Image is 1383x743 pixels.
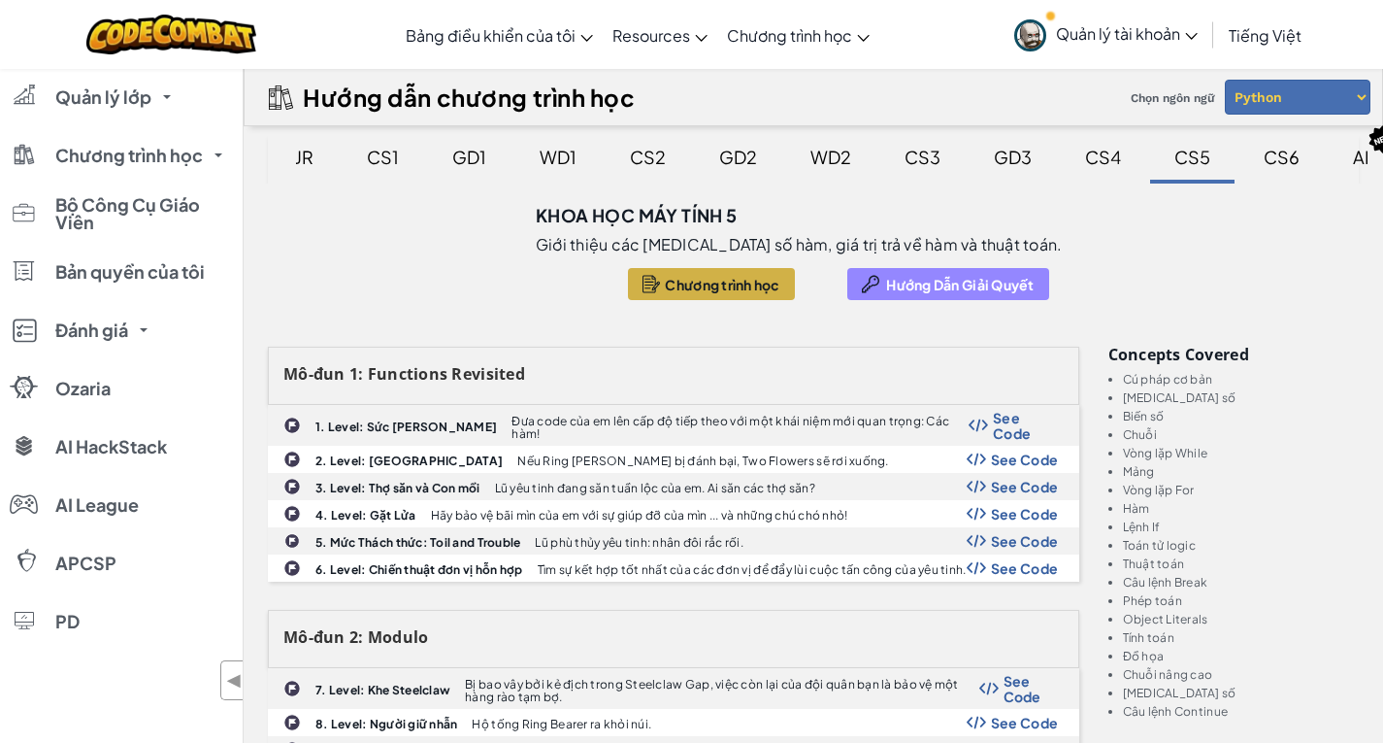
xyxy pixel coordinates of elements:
[967,453,986,466] img: Show Code Logo
[1219,9,1311,61] a: Tiếng Việt
[226,666,243,694] span: ◀
[1123,502,1360,515] li: Hàm
[283,626,346,648] span: Mô-đun
[967,534,986,548] img: Show Code Logo
[1123,484,1360,496] li: Vòng lặp For
[1123,650,1360,662] li: Đồ họa
[1123,557,1360,570] li: Thuật toán
[303,84,636,111] h2: Hướng dẫn chương trình học
[993,410,1058,441] span: See Code
[495,482,815,494] p: Lũ yêu tinh đang săn tuần lộc của em. Ai săn các thợ săn?
[315,535,520,550] b: 5. Mức Thách thức: Toil and Trouble
[717,9,879,61] a: Chương trình học
[538,563,967,576] p: Tìm sự kết hợp tốt nhất của các đơn vị để đẩy lùi cuộc tấn công của yêu tinh.
[368,363,525,385] span: Functions Revisited
[1108,347,1360,363] h3: Concepts covered
[536,235,1062,254] p: Giới thiệu các [MEDICAL_DATA] số hàm, giá trị trả về hàm và thuật toán.
[1123,428,1360,441] li: Chuỗi
[603,9,717,61] a: Resources
[268,446,1079,473] a: 2. Level: [GEOGRAPHIC_DATA] Nếu Ring [PERSON_NAME] bị đánh bại, Two Flowers sẽ rơi xuống. Show Co...
[1123,687,1360,699] li: [MEDICAL_DATA] số
[55,380,111,397] span: Ozaria
[276,134,333,180] div: JR
[1229,25,1301,46] span: Tiếng Việt
[665,277,779,292] span: Chương trình học
[55,147,203,164] span: Chương trình học
[55,263,205,281] span: Bản quyền của tôi
[283,505,301,523] img: IconChallengeLevel.svg
[1066,134,1140,180] div: CS4
[1123,465,1360,478] li: Mảng
[1014,19,1046,51] img: avatar
[283,363,346,385] span: Mô-đun
[283,680,301,697] img: IconChallengeLevel.svg
[612,25,690,46] span: Resources
[885,134,960,180] div: CS3
[1123,447,1360,459] li: Vòng lặp While
[315,683,450,697] b: 7. Level: Khe Steelclaw
[1155,134,1230,180] div: CS5
[610,134,685,180] div: CS2
[315,420,497,434] b: 1. Level: Sức [PERSON_NAME]
[55,321,128,339] span: Đánh giá
[535,536,743,549] p: Lũ phù thủy yêu tinh: nhân đôi rắc rối.
[55,88,151,106] span: Quản lý lớp
[700,134,776,180] div: GD2
[628,268,794,300] button: Chương trình học
[1123,613,1360,625] li: Object Literals
[55,496,139,514] span: AI League
[511,415,969,440] p: Đưa code của em lên cấp độ tiếp theo với một khái niệm mới quan trọng: Các hàm!
[433,134,506,180] div: GD1
[315,562,523,577] b: 6. Level: Chiến thuật đơn vị hỗn hợp
[1004,4,1207,65] a: Quản lý tài khoản
[368,626,429,648] span: Modulo
[967,480,986,493] img: Show Code Logo
[1123,705,1360,718] li: Câu lệnh Continue
[396,9,603,61] a: Bảng điều khiển của tôi
[472,718,651,730] p: Hộ tống Ring Bearer ra khỏi núi.
[268,709,1079,736] a: 8. Level: Người giữ nhẫn Hộ tống Ring Bearer ra khỏi núi. Show Code Logo See Code
[967,507,986,521] img: Show Code Logo
[1123,594,1360,607] li: Phép toán
[967,716,986,729] img: Show Code Logo
[268,473,1079,500] a: 3. Level: Thợ săn và Con mồi Lũ yêu tinh đang săn tuần lộc của em. Ai săn các thợ săn? Show Code ...
[991,715,1059,730] span: See Code
[406,25,576,46] span: Bảng điều khiển của tôi
[991,533,1059,549] span: See Code
[315,481,480,495] b: 3. Level: Thợ săn và Con mồi
[991,506,1059,522] span: See Code
[315,717,457,731] b: 8. Level: Người giữ nhẫn
[979,682,999,695] img: Show Code Logo
[55,438,167,456] span: AI HackStack
[1123,84,1222,113] span: Chọn ngôn ngữ
[991,452,1059,467] span: See Code
[1244,134,1319,180] div: CS6
[268,500,1079,527] a: 4. Level: Gặt Lửa Hãy bảo vệ bãi mìn của em với sự giúp đỡ của mìn ... và những chú chó nhỏ! Show...
[86,15,256,54] img: CodeCombat logo
[1123,391,1360,404] li: [MEDICAL_DATA] số
[517,455,888,467] p: Nếu Ring [PERSON_NAME] bị đánh bại, Two Flowers sẽ rơi xuống.
[268,405,1079,446] a: 1. Level: Sức [PERSON_NAME] Đưa code của em lên cấp độ tiếp theo với một khái niệm mới quan trọng...
[536,201,738,230] h3: Khoa Học Máy Tính 5
[520,134,596,180] div: WD1
[1123,539,1360,552] li: Toán tử logic
[283,417,301,434] img: IconChallengeLevel.svg
[1123,521,1360,533] li: Lệnh If
[55,196,230,231] span: Bộ Công Cụ Giáo Viên
[269,85,293,110] img: IconCurriculumGuide.svg
[1056,23,1198,44] span: Quản lý tài khoản
[974,134,1051,180] div: GD3
[847,268,1048,300] button: Hướng Dẫn Giải Quyết
[1123,631,1360,644] li: Tính toán
[465,678,978,703] p: Bị bao vây bởi kẻ địch trong Steelclaw Gap, việc còn lại của đội quân bạn là bảo vệ một hàng rào ...
[268,668,1079,709] a: 7. Level: Khe Steelclaw Bị bao vây bởi kẻ địch trong Steelclaw Gap, việc còn lại của đội quân bạn...
[315,454,503,468] b: 2. Level: [GEOGRAPHIC_DATA]
[791,134,871,180] div: WD2
[1123,576,1360,589] li: Câu lệnh Break
[283,478,301,495] img: IconChallengeLevel.svg
[991,479,1059,494] span: See Code
[1123,668,1360,681] li: Chuỗi nâng cao
[1123,373,1360,386] li: Cú pháp cơ bản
